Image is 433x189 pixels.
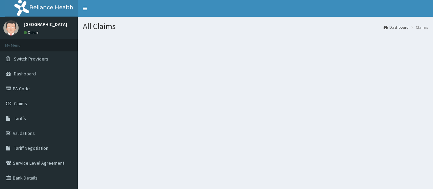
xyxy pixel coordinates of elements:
[24,30,40,35] a: Online
[384,24,409,30] a: Dashboard
[14,115,26,121] span: Tariffs
[24,22,67,27] p: [GEOGRAPHIC_DATA]
[83,22,428,31] h1: All Claims
[14,56,48,62] span: Switch Providers
[14,145,48,151] span: Tariff Negotiation
[14,100,27,107] span: Claims
[409,24,428,30] li: Claims
[3,20,19,36] img: User Image
[14,71,36,77] span: Dashboard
